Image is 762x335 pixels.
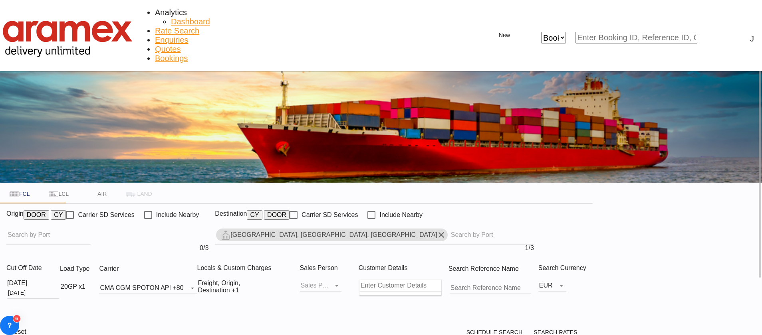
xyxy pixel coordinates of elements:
[575,32,697,43] input: Enter Booking ID, Reference ID, Order ID
[7,280,59,287] div: [DATE]
[489,32,520,38] span: New
[155,54,188,63] a: Bookings
[247,210,262,220] button: CY
[6,210,24,225] span: Origin
[532,32,541,42] md-icon: icon-close
[10,328,26,335] span: Reset
[155,26,199,35] a: Rate Search
[7,280,27,287] div: [DATE]
[489,31,499,40] md-icon: icon-plus 400-fg
[566,33,575,43] md-icon: icon-chevron-down
[198,280,293,294] div: Freight Origin Destination Factory Stuffingicon-chevron-down
[358,210,367,220] md-icon: Unchecked: Search for CY (Container Yard) services for all selected carriers.Checked : Search for...
[215,244,534,252] div: 1/3
[300,280,342,292] md-select: Sales Person
[88,189,97,199] md-icon: icon-airplane
[221,229,437,241] div: Alger, OH, USAJE
[360,280,441,292] input: Enter Customer Details
[302,211,358,219] div: Carrier SD Services
[300,264,338,271] span: Sales Person
[61,283,85,290] div: 20GP x1
[510,31,520,40] md-icon: icon-chevron-down
[485,28,524,43] button: icon-plus 400-fgNewicon-chevron-down
[7,287,59,299] input: Select
[519,264,528,274] md-icon: Your search will be saved by the below given name
[6,244,208,252] div: 0/3
[155,35,188,45] a: Enquiries
[199,210,208,220] md-icon: Unchecked: Ignores neighbouring ports when fetching rates.Checked : Includes neighbouring ports w...
[155,35,188,44] span: Enquiries
[539,282,553,289] span: EUR
[264,210,290,220] button: DOOR
[155,26,199,35] span: Rate Search
[290,211,358,219] md-checkbox: Checkbox No Ink
[171,17,210,26] a: Dashboard
[367,211,423,219] md-checkbox: Checkbox No Ink
[100,284,183,292] span: CMA CGM SPOTON API +80
[359,264,408,271] span: Customer Details
[278,282,288,292] md-icon: icon-chevron-down
[707,33,716,43] div: icon-magnify
[78,184,116,203] md-tab-item: AIR
[538,264,586,271] span: Search Currency
[425,210,434,220] md-icon: Unchecked: Ignores neighbouring ports when fetching rates.Checked : Includes neighbouring ports w...
[6,225,91,244] md-chips-wrap: Chips container with autocompletion. Enter the text area, type text to search, and then use the u...
[7,289,59,296] md-datepicker: Select
[135,210,144,220] md-icon: Unchecked: Search for CY (Container Yard) services for all selected carriers.Checked : Search for...
[215,225,534,244] md-chips-wrap: Chips container. Use arrow keys to select chips.
[24,210,49,220] button: DOOR
[197,264,272,271] span: Locals & Custom Charges
[85,282,95,292] md-icon: icon-chevron-down
[221,229,439,241] div: Press delete to remove this chip.
[51,210,66,220] button: CY
[215,210,247,225] span: Destination
[724,33,734,43] span: Help
[155,8,187,17] span: Analytics
[538,280,566,292] md-select: Select Currency: € EUREuro
[8,229,87,241] input: Chips input.
[750,34,754,43] div: J
[89,264,99,274] md-icon: icon-information-outline
[78,211,134,219] div: Carrier SD Services
[155,45,181,54] a: Quotes
[144,211,199,219] md-checkbox: Checkbox No Ink
[198,280,274,294] div: Freight Origin Destination Factory Stuffing
[379,211,423,219] div: Include Nearby
[61,282,95,292] div: 20GP x1icon-chevron-down
[697,33,707,43] md-icon: icon-magnify
[448,265,528,272] span: Search Reference Name
[532,32,541,43] span: icon-close
[451,229,531,241] input: Chips input.
[435,229,448,241] button: Remove
[6,264,42,271] span: Cut Off Date
[156,211,199,219] div: Include Nearby
[60,265,99,272] span: Load Type
[119,264,128,274] md-icon: The selected Trucker/Carrierwill be displayed in the rate results If the rates are from another f...
[697,32,707,43] span: icon-magnify
[450,282,531,294] input: Search Reference Name
[66,211,134,219] md-checkbox: Checkbox No Ink
[39,184,78,203] md-tab-item: LCL
[99,265,128,272] span: Carrier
